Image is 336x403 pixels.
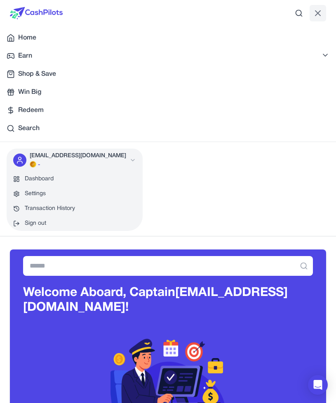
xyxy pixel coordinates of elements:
a: Transaction History [7,201,143,216]
h3: Welcome Aboard, Captain [EMAIL_ADDRESS][DOMAIN_NAME]! [23,286,313,315]
span: Win Big [18,87,41,97]
span: - [38,161,40,169]
button: Sign out [7,216,143,231]
span: Search [18,123,40,133]
span: Shop & Save [18,69,56,79]
span: Redeem [18,105,44,115]
button: [EMAIL_ADDRESS][DOMAIN_NAME]PMs - [7,149,143,172]
span: Earn [18,51,32,61]
p: [EMAIL_ADDRESS][DOMAIN_NAME] [30,152,126,160]
img: PMs [30,161,36,168]
a: Dashboard [7,172,143,186]
div: Open Intercom Messenger [308,375,328,395]
img: CashPilots Logo [10,7,63,19]
span: Home [18,33,36,43]
a: Settings [7,186,143,201]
